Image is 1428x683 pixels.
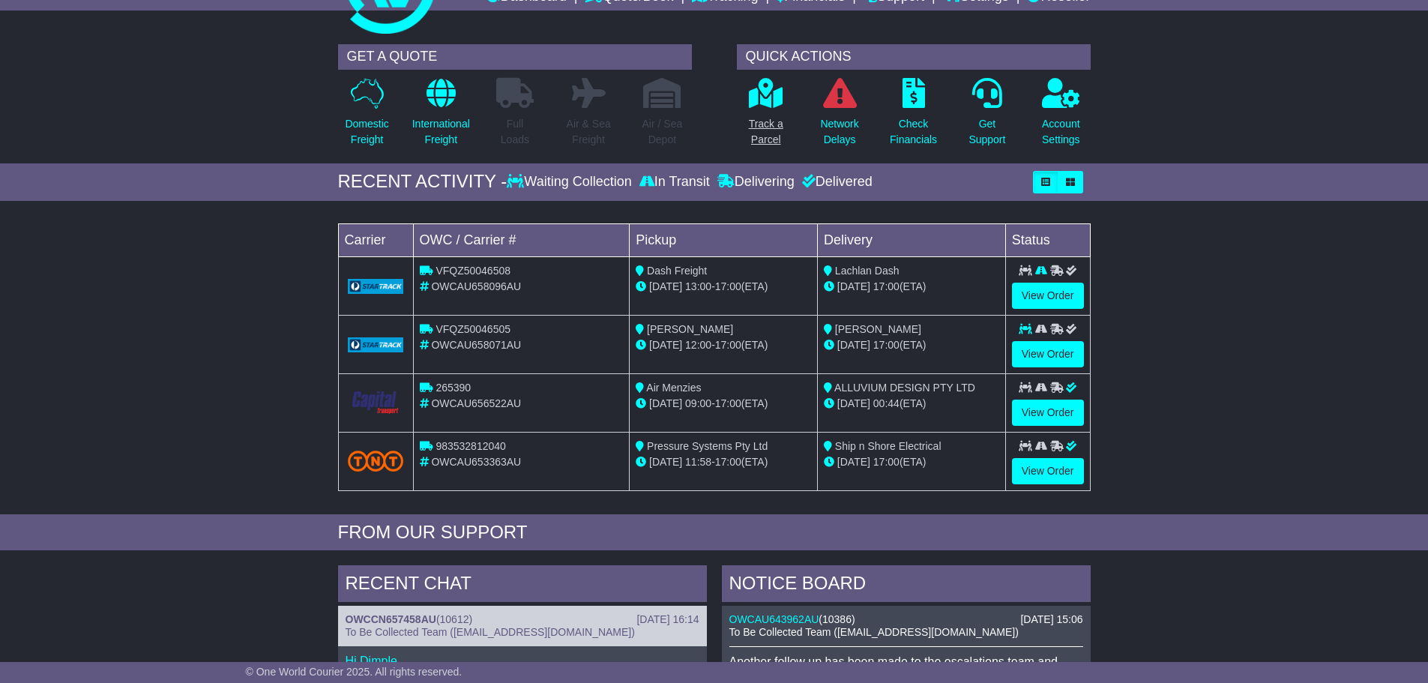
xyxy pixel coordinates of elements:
[1012,341,1084,367] a: View Order
[968,77,1006,156] a: GetSupport
[873,397,900,409] span: 00:44
[834,382,975,394] span: ALLUVIUM DESIGN PTY LTD
[873,339,900,351] span: 17:00
[431,280,521,292] span: OWCAU658096AU
[647,323,733,335] span: [PERSON_NAME]
[440,613,469,625] span: 10612
[649,339,682,351] span: [DATE]
[338,565,707,606] div: RECENT CHAT
[436,382,471,394] span: 265390
[824,396,999,412] div: (ETA)
[344,77,389,156] a: DomesticFreight
[1005,223,1090,256] td: Status
[729,613,819,625] a: OWCAU643962AU
[837,339,870,351] span: [DATE]
[346,613,699,626] div: ( )
[837,280,870,292] span: [DATE]
[715,456,741,468] span: 17:00
[636,613,699,626] div: [DATE] 16:14
[431,397,521,409] span: OWCAU656522AU
[685,280,711,292] span: 13:00
[820,116,858,148] p: Network Delays
[1012,458,1084,484] a: View Order
[348,388,404,417] img: CapitalTransport.png
[824,279,999,295] div: (ETA)
[873,280,900,292] span: 17:00
[642,116,683,148] p: Air / Sea Depot
[412,77,471,156] a: InternationalFreight
[824,454,999,470] div: (ETA)
[431,456,521,468] span: OWCAU653363AU
[685,456,711,468] span: 11:58
[748,77,784,156] a: Track aParcel
[636,396,811,412] div: - (ETA)
[636,337,811,353] div: - (ETA)
[636,454,811,470] div: - (ETA)
[715,339,741,351] span: 17:00
[817,223,1005,256] td: Delivery
[837,397,870,409] span: [DATE]
[348,337,404,352] img: GetCarrierServiceLogo
[822,613,852,625] span: 10386
[1012,400,1084,426] a: View Order
[1041,77,1081,156] a: AccountSettings
[837,456,870,468] span: [DATE]
[649,280,682,292] span: [DATE]
[436,265,510,277] span: VFQZ50046508
[646,382,701,394] span: Air Menzies
[348,451,404,471] img: TNT_Domestic.png
[338,44,692,70] div: GET A QUOTE
[1042,116,1080,148] p: Account Settings
[737,44,1091,70] div: QUICK ACTIONS
[824,337,999,353] div: (ETA)
[630,223,818,256] td: Pickup
[714,174,798,190] div: Delivering
[835,265,900,277] span: Lachlan Dash
[715,397,741,409] span: 17:00
[348,279,404,294] img: GetCarrierServiceLogo
[436,440,505,452] span: 983532812040
[1012,283,1084,309] a: View Order
[798,174,873,190] div: Delivered
[968,116,1005,148] p: Get Support
[567,116,611,148] p: Air & Sea Freight
[431,339,521,351] span: OWCAU658071AU
[436,323,510,335] span: VFQZ50046505
[246,666,463,678] span: © One World Courier 2025. All rights reserved.
[715,280,741,292] span: 17:00
[873,456,900,468] span: 17:00
[819,77,859,156] a: NetworkDelays
[722,565,1091,606] div: NOTICE BOARD
[729,655,1083,683] p: Another follow up has been made to the escalations team and they are awaiting a response from the...
[729,626,1019,638] span: To Be Collected Team ([EMAIL_ADDRESS][DOMAIN_NAME])
[647,265,707,277] span: Dash Freight
[345,116,388,148] p: Domestic Freight
[729,613,1083,626] div: ( )
[338,171,507,193] div: RECENT ACTIVITY -
[338,223,413,256] td: Carrier
[636,279,811,295] div: - (ETA)
[1020,613,1082,626] div: [DATE] 15:06
[496,116,534,148] p: Full Loads
[649,456,682,468] span: [DATE]
[835,323,921,335] span: [PERSON_NAME]
[889,77,938,156] a: CheckFinancials
[413,223,630,256] td: OWC / Carrier #
[685,339,711,351] span: 12:00
[749,116,783,148] p: Track a Parcel
[346,613,436,625] a: OWCCN657458AU
[835,440,942,452] span: Ship n Shore Electrical
[636,174,714,190] div: In Transit
[647,440,768,452] span: Pressure Systems Pty Ltd
[685,397,711,409] span: 09:00
[507,174,635,190] div: Waiting Collection
[346,626,635,638] span: To Be Collected Team ([EMAIL_ADDRESS][DOMAIN_NAME])
[412,116,470,148] p: International Freight
[890,116,937,148] p: Check Financials
[649,397,682,409] span: [DATE]
[338,522,1091,544] div: FROM OUR SUPPORT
